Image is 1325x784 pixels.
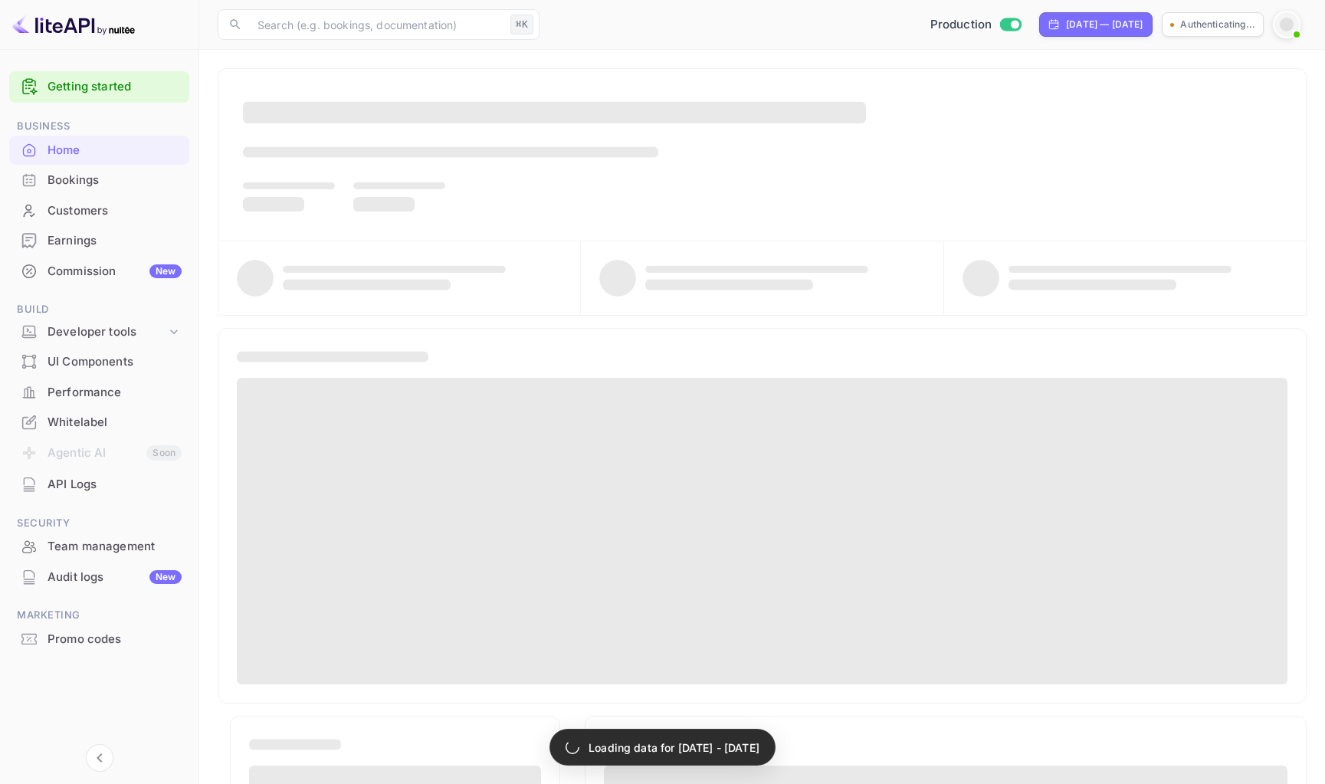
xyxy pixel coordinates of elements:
div: Audit logs [48,569,182,586]
div: Commission [48,263,182,280]
div: [DATE] — [DATE] [1066,18,1143,31]
div: Team management [9,532,189,562]
div: API Logs [48,476,182,494]
div: Bookings [9,166,189,195]
div: Audit logsNew [9,563,189,592]
a: Performance [9,378,189,406]
div: Getting started [9,71,189,103]
a: API Logs [9,470,189,498]
input: Search (e.g. bookings, documentation) [248,9,504,40]
div: Earnings [48,232,182,250]
div: New [149,264,182,278]
div: Switch to Sandbox mode [924,16,1028,34]
div: New [149,570,182,584]
a: CommissionNew [9,257,189,285]
div: Performance [48,384,182,402]
a: Home [9,136,189,164]
p: Loading data for [DATE] - [DATE] [589,740,759,756]
img: LiteAPI logo [12,12,135,37]
div: Home [9,136,189,166]
a: Whitelabel [9,408,189,436]
div: UI Components [48,353,182,371]
div: Performance [9,378,189,408]
div: Bookings [48,172,182,189]
span: Security [9,515,189,532]
a: Earnings [9,226,189,254]
p: Authenticating... [1180,18,1255,31]
div: Developer tools [48,323,166,341]
a: Team management [9,532,189,560]
div: Earnings [9,226,189,256]
div: Promo codes [48,631,182,648]
div: CommissionNew [9,257,189,287]
div: Customers [48,202,182,220]
span: Build [9,301,189,318]
span: Marketing [9,607,189,624]
div: UI Components [9,347,189,377]
div: Promo codes [9,625,189,654]
span: Business [9,118,189,135]
div: Developer tools [9,319,189,346]
a: UI Components [9,347,189,376]
a: Promo codes [9,625,189,653]
a: Customers [9,196,189,225]
div: Home [48,142,182,159]
a: Bookings [9,166,189,194]
div: Whitelabel [9,408,189,438]
div: Team management [48,538,182,556]
div: Customers [9,196,189,226]
button: Collapse navigation [86,744,113,772]
span: Production [930,16,992,34]
div: Whitelabel [48,414,182,431]
a: Audit logsNew [9,563,189,591]
div: API Logs [9,470,189,500]
a: Getting started [48,78,182,96]
div: ⌘K [510,15,533,34]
